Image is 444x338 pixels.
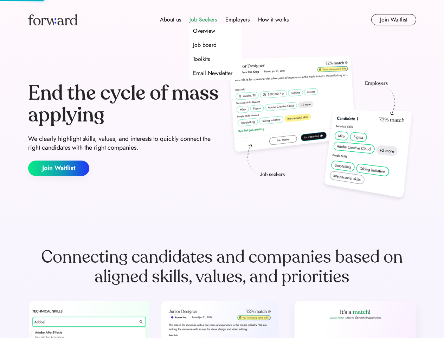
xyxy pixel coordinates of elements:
[28,82,219,126] div: End the cycle of mass applying
[189,15,217,24] div: Job Seekers
[225,54,416,205] img: hero-image.png
[28,161,89,176] button: Join Waitlist
[193,27,215,35] div: Overview
[28,247,416,287] div: Connecting candidates and companies based on aligned skills, values, and priorities
[193,69,232,77] div: Email Newsletter
[28,14,77,25] img: Forward logo
[371,14,416,25] button: Join Waitlist
[28,134,219,152] div: We clearly highlight skills, values, and interests to quickly connect the right candidates with t...
[225,15,250,24] div: Employers
[193,41,217,49] div: Job board
[258,15,289,24] div: How it works
[193,55,210,63] div: Toolkits
[160,15,181,24] div: About us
